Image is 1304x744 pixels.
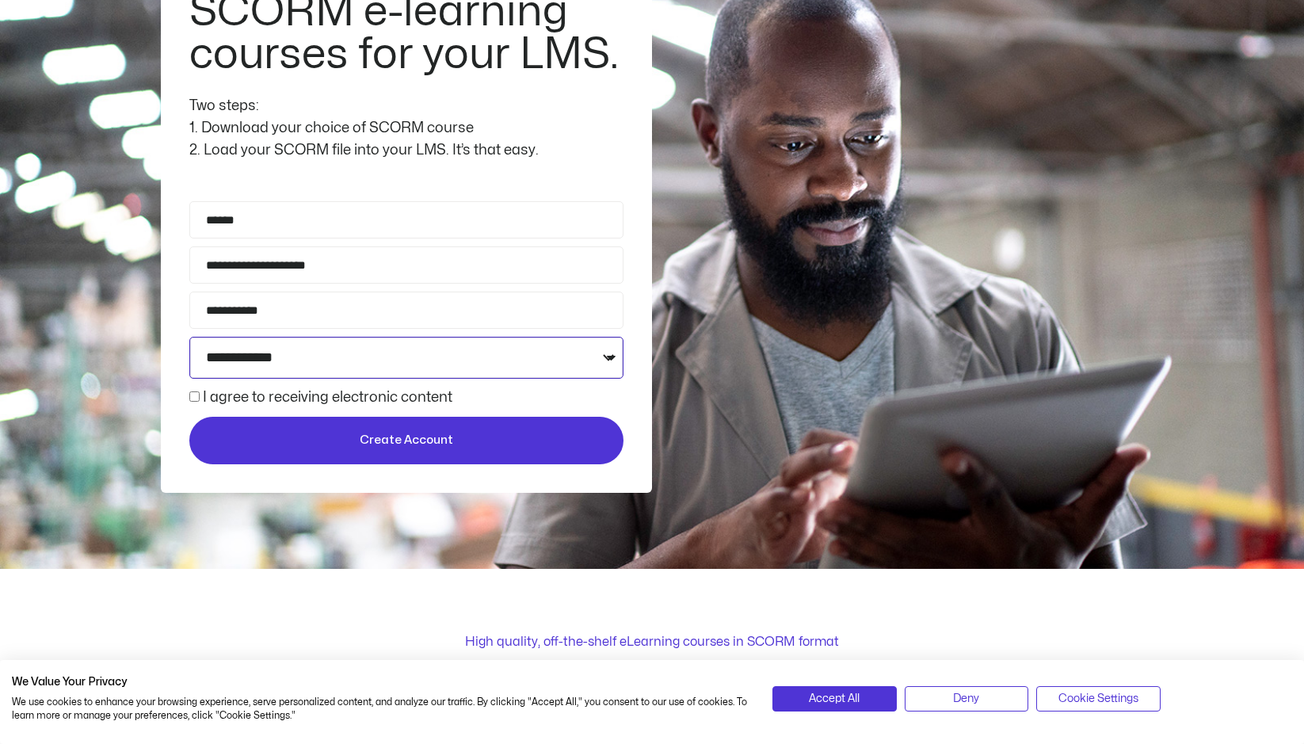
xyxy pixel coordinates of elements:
[12,675,749,689] h2: We Value Your Privacy
[465,632,839,651] p: High quality, off-the-shelf eLearning courses in SCORM format
[189,95,623,117] div: Two steps:
[189,417,623,464] button: Create Account
[189,117,623,139] div: 1. Download your choice of SCORM course
[1036,686,1160,712] button: Adjust cookie preferences
[203,391,452,404] label: I agree to receiving electronic content
[905,686,1028,712] button: Deny all cookies
[12,696,749,723] p: We use cookies to enhance your browsing experience, serve personalized content, and analyze our t...
[1058,690,1138,708] span: Cookie Settings
[953,690,979,708] span: Deny
[360,431,453,450] span: Create Account
[189,139,623,162] div: 2. Load your SCORM file into your LMS. It’s that easy.
[809,690,860,708] span: Accept All
[772,686,896,712] button: Accept all cookies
